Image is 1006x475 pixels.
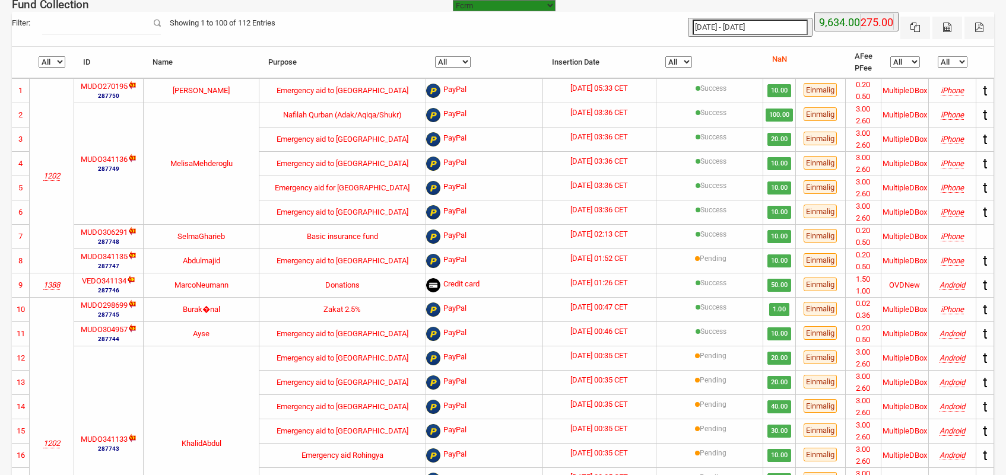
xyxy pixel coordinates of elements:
span: Einmalig [804,229,837,243]
span: t [983,180,988,196]
td: Abdulmajid [144,248,259,273]
li: 0.50 [846,237,881,248]
span: Einmalig [804,423,837,437]
td: Emergency aid Rohingya [259,443,426,467]
th: ID [74,47,144,78]
span: t [983,423,988,439]
i: Mozilla/5.0 (iPhone; CPU iPhone OS 18_6_2 like Mac OS X) AppleWebKit/605.1.15 (KHTML, like Gecko)... [941,208,964,216]
i: Mozilla/5.0 (iPhone; CPU iPhone OS 18_6_2 like Mac OS X) AppleWebKit/605.1.15 (KHTML, like Gecko)... [941,86,964,95]
div: MultipleDBox [883,304,927,315]
span: t [983,301,988,318]
label: MUDO298699 [81,299,128,311]
td: MelisaMehderoglu [144,103,259,224]
td: 7 [12,224,30,248]
td: 12 [12,346,30,370]
label: Success [700,107,726,118]
small: 287744 [81,334,137,343]
span: PayPal [443,375,466,390]
td: Emergency aid to [GEOGRAPHIC_DATA] [259,370,426,394]
td: 6 [12,200,30,224]
span: Einmalig [804,253,837,267]
div: MultipleDBox [883,352,927,364]
td: 14 [12,394,30,419]
span: 10.00 [767,327,791,340]
span: t [983,253,988,269]
td: 1 [12,78,30,103]
span: Einmalig [804,326,837,340]
li: 0.20 [846,225,881,237]
span: Einmalig [804,399,837,413]
label: [DATE] 00:35 CET [570,399,628,410]
span: Einmalig [804,180,837,194]
small: 287749 [81,164,137,173]
td: Emergency aid to [GEOGRAPHIC_DATA] [259,151,426,176]
li: 3.00 [846,444,881,455]
span: PayPal [443,351,466,365]
label: [DATE] 00:35 CET [570,423,628,435]
i: Mozilla/5.0 (iPhone; CPU iPhone OS 18_6_2 like Mac OS X) AppleWebKit/605.1.15 (KHTML, like Gecko)... [941,305,964,314]
span: 10.00 [767,84,791,97]
div: MultipleDBox [883,450,927,461]
div: OVDNew [889,279,920,291]
small: 287747 [81,262,137,270]
small: 287750 [81,91,137,100]
span: PayPal [443,84,466,98]
div: MultipleDBox [883,425,927,437]
div: MultipleDBox [883,377,927,388]
small: 287745 [81,310,137,319]
i: Mozilla/5.0 (Linux; Android 13; 2201117TG Build/TKQ1.221114.001; ) AppleWebKit/537.36 (KHTML, lik... [940,402,965,411]
label: Pending [700,399,726,410]
label: 9,634.00 [819,14,860,31]
span: PayPal [443,108,466,122]
label: MUDO304957 [81,324,128,336]
span: PayPal [443,254,466,268]
label: MUDO341133 [81,433,128,445]
td: 13 [12,370,30,394]
span: PayPal [443,424,466,438]
span: Einmalig [804,132,837,145]
span: PayPal [443,205,466,219]
span: Credit card [443,278,480,292]
li: 2.60 [846,431,881,443]
li: AFee [855,50,872,62]
span: Einmalig [804,350,837,364]
td: 11 [12,321,30,346]
li: 2.60 [846,139,881,151]
td: SelmaGharieb [144,224,259,248]
small: 287743 [81,444,137,453]
li: 2.60 [846,382,881,394]
label: [DATE] 03:36 CET [570,131,628,143]
td: [PERSON_NAME] [144,78,259,103]
label: [DATE] 03:36 CET [570,155,628,167]
label: VEDO341134 [82,275,126,287]
i: Mozilla/5.0 (Linux; Android 14; SM-S901B Build/UP1A.231005.007; wv) AppleWebKit/537.36 (KHTML, li... [940,329,965,338]
button: 9,634.00275.00 [814,12,899,31]
label: MUDO306291 [81,227,128,238]
div: MultipleDBox [883,328,927,340]
button: CSV [932,17,962,39]
li: 1.00 [846,285,881,297]
label: Success [700,83,726,94]
th: Purpose [259,47,426,78]
td: Basic insurance fund [259,224,426,248]
img: new-dl.gif [128,81,137,90]
span: Einmalig [804,302,837,315]
th: Insertion Date [543,47,656,78]
span: 10.00 [767,254,791,267]
li: 1.50 [846,273,881,285]
td: 2 [12,103,30,127]
div: MultipleDBox [883,109,927,121]
span: t [983,447,988,464]
td: 5 [12,176,30,200]
span: t [983,277,988,294]
i: Mozilla/5.0 (iPhone; CPU iPhone OS 18_6_2 like Mac OS X) AppleWebKit/605.1.15 (KHTML, like Gecko)... [941,135,964,144]
label: [DATE] 02:13 CET [570,228,628,240]
label: [DATE] 00:35 CET [570,350,628,362]
span: t [983,326,988,342]
label: [DATE] 05:33 CET [570,82,628,94]
label: MUDO341135 [81,251,128,263]
label: [DATE] 00:35 CET [570,374,628,386]
td: Emergency aid to [GEOGRAPHIC_DATA] [259,127,426,151]
label: Success [700,180,726,191]
td: Emergency aid to [GEOGRAPHIC_DATA] [259,321,426,346]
